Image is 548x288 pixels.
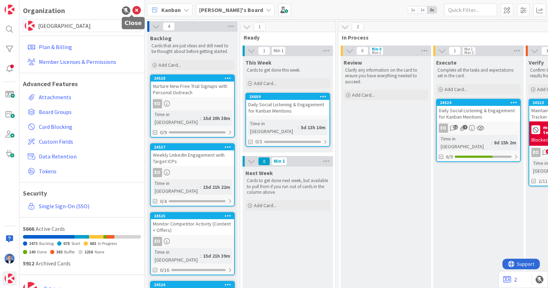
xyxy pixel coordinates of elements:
[25,21,35,31] img: avatar
[529,59,544,66] span: Verify
[5,254,14,264] img: DP
[23,5,65,16] div: Organization
[200,183,201,191] span: :
[151,144,234,150] div: 24527
[464,51,473,54] div: Max 2
[453,125,458,130] span: 12
[25,135,141,148] a: Custom Fields
[153,179,200,195] div: Time in [GEOGRAPHIC_DATA]
[125,20,142,26] h5: Close
[154,282,234,287] div: 24526
[5,274,14,283] img: avatar
[200,114,201,122] span: :
[25,41,141,53] a: Plan & Billing
[150,35,172,42] span: Backlog
[23,225,34,232] span: 5666
[39,241,54,246] span: Backlog
[154,214,234,218] div: 24525
[503,275,517,284] a: 2
[153,168,162,177] div: EO
[254,202,276,209] span: Add Card...
[95,249,104,254] span: None
[372,47,381,51] div: Min 0
[150,212,235,275] a: 24525Monitor Competitor Activity (Content + Offers)EOTime in [GEOGRAPHIC_DATA]:15d 21h 39m0/16
[38,21,125,31] span: [GEOGRAPHIC_DATA]
[163,22,175,31] span: 4
[159,62,181,68] span: Add Card...
[25,165,141,178] a: Tokens
[492,139,518,146] div: 8d 15h 2m
[153,248,200,264] div: Time in [GEOGRAPHIC_DATA]
[299,124,327,131] div: 5d 13h 10m
[246,94,329,115] div: 24609Daily Social Listening & Engagement for Kanban Mentions
[23,80,141,88] h1: Advanced Features
[201,114,232,122] div: 15d 20h 38m
[274,49,284,53] div: Min 1
[531,148,541,157] div: EO
[23,259,141,268] div: Archived Cards
[246,100,329,115] div: Daily Social Listening & Engagement for Kanban Mentions
[23,224,141,233] div: Active Cards
[151,144,234,166] div: 24527Weekly LinkedIn Engagement with Target ICPs
[151,75,234,97] div: 24528Nurture New Free Trial Signups with Personal Outreach
[151,282,234,288] div: 24526
[25,150,141,163] a: Data Retention
[246,94,329,100] div: 24609
[254,23,266,31] span: 1
[160,129,167,136] span: 0/9
[153,237,162,246] div: EO
[538,178,548,185] span: 2/11
[344,59,362,66] span: Review
[372,51,381,54] div: Max 1
[151,213,234,235] div: 24525Monitor Competitor Activity (Content + Offers)
[151,219,234,235] div: Monitor Competitor Activity (Content + Offers)
[151,168,234,177] div: EO
[201,252,232,260] div: 15d 21h 39m
[258,157,270,166] span: 0
[439,135,491,150] div: Time in [GEOGRAPHIC_DATA]
[151,43,233,55] p: Cards that are just ideas and still need to be thought about before getting started.
[298,124,299,131] span: :
[23,260,34,267] span: 5912
[150,143,235,206] a: 24527Weekly LinkedIn Engagement with Target ICPsEOTime in [GEOGRAPHIC_DATA]:15d 21h 22m0/4
[39,152,138,161] span: Data Retention
[245,169,273,176] span: Next Week
[352,23,364,31] span: 2
[160,198,167,205] span: 0/4
[437,67,519,79] p: Complete all the tasks and expectations set in the card.
[150,74,235,138] a: 24528Nurture New Free Trial Signups with Personal OutreachEOTime in [GEOGRAPHIC_DATA]:15d 20h 38m0/9
[244,34,327,41] span: Ready
[436,59,457,66] span: Execute
[245,93,330,147] a: 24609Daily Social Listening & Engagement for Kanban MentionsTime in [GEOGRAPHIC_DATA]:5d 13h 10m0/3
[25,120,141,133] a: Card Blocking
[437,124,520,133] div: EO
[154,76,234,81] div: 24528
[463,125,467,130] span: 7
[151,99,234,108] div: EO
[5,5,14,14] img: Visit kanbanzone.com
[449,47,461,55] span: 1
[153,110,200,126] div: Time in [GEOGRAPHIC_DATA]
[444,4,497,16] input: Quick Filter...
[25,106,141,118] a: Board Groups
[352,92,375,98] span: Add Card...
[249,94,329,99] div: 24609
[248,120,298,135] div: Time in [GEOGRAPHIC_DATA]
[345,67,427,85] p: Clarify any information on the card to ensure you have everything needed to succeed.
[56,249,62,254] span: 383
[436,99,521,162] a: 24524Daily Social Listening & Engagement for Kanban MentionsEOTime in [GEOGRAPHIC_DATA]:8d 15h 2m6/9
[258,47,270,55] span: 1
[356,47,368,55] span: 0
[39,167,138,175] span: Tokens
[151,150,234,166] div: Weekly LinkedIn Engagement with Target ICPs
[446,153,453,161] span: 6/9
[154,145,234,150] div: 24527
[84,249,93,254] span: 1258
[39,122,138,131] span: Card Blocking
[254,80,276,86] span: Add Card...
[491,139,492,146] span: :
[161,6,181,14] span: Kanban
[15,1,32,10] span: Support
[200,252,201,260] span: :
[25,55,141,68] a: Member Licenses & Permissions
